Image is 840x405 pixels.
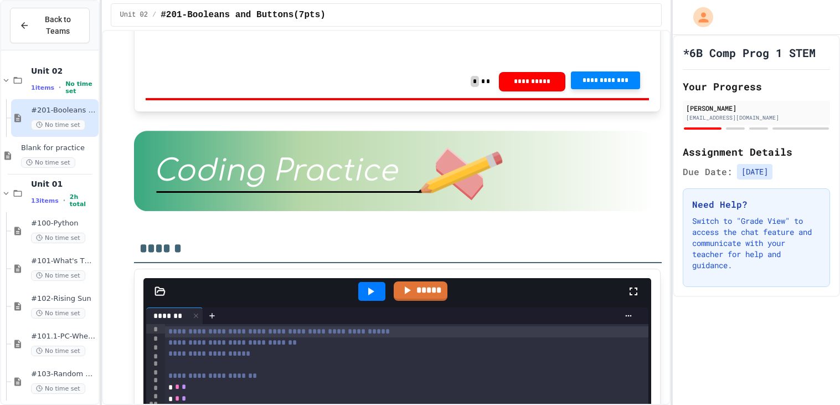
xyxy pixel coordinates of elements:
[31,179,96,189] span: Unit 01
[31,66,96,76] span: Unit 02
[31,332,96,341] span: #101.1-PC-Where am I?
[152,11,156,19] span: /
[683,45,816,60] h1: *6B Comp Prog 1 STEM
[682,4,716,30] div: My Account
[161,8,326,22] span: #201-Booleans and Buttons(7pts)
[31,84,54,91] span: 1 items
[31,257,96,266] span: #101-What's This ??
[692,216,821,271] p: Switch to "Grade View" to access the chat feature and communicate with your teacher for help and ...
[31,120,85,130] span: No time set
[31,219,96,228] span: #100-Python
[31,346,85,356] span: No time set
[31,106,96,115] span: #201-Booleans and Buttons(7pts)
[686,103,827,113] div: [PERSON_NAME]
[36,14,80,37] span: Back to Teams
[692,198,821,211] h3: Need Help?
[31,308,85,319] span: No time set
[21,143,96,153] span: Blank for practice
[65,80,96,95] span: No time set
[31,294,96,304] span: #102-Rising Sun
[683,165,733,178] span: Due Date:
[31,270,85,281] span: No time set
[70,193,96,208] span: 2h total
[686,114,827,122] div: [EMAIL_ADDRESS][DOMAIN_NAME]
[63,196,65,205] span: •
[120,11,148,19] span: Unit 02
[683,79,830,94] h2: Your Progress
[683,144,830,160] h2: Assignment Details
[31,370,96,379] span: #103-Random Box
[21,157,75,168] span: No time set
[737,164,772,180] span: [DATE]
[31,197,59,204] span: 13 items
[10,8,90,43] button: Back to Teams
[59,83,61,92] span: •
[31,383,85,394] span: No time set
[31,233,85,243] span: No time set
